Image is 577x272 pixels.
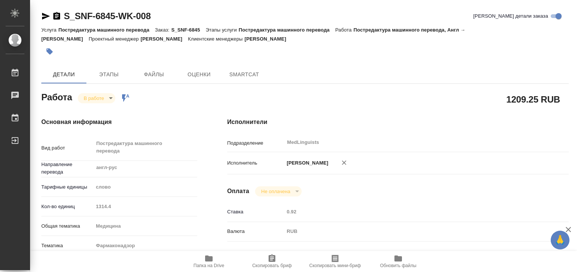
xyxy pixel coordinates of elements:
span: Скопировать мини-бриф [309,263,361,268]
p: Ставка [227,208,284,216]
button: В работе [82,95,106,101]
span: [PERSON_NAME] детали заказа [473,12,548,20]
button: Обновить файлы [367,251,430,272]
button: Скопировать ссылку [52,12,61,21]
div: Медицина [93,220,197,233]
button: 🙏 [551,231,569,249]
p: Работа [335,27,353,33]
span: 🙏 [554,232,566,248]
p: Кол-во единиц [41,203,93,210]
span: Скопировать бриф [252,263,292,268]
span: Этапы [91,70,127,79]
p: [PERSON_NAME] [140,36,188,42]
p: Этапы услуги [206,27,239,33]
span: Папка на Drive [193,263,224,268]
div: Фармаконадзор [93,239,197,252]
a: S_SNF-6845-WK-008 [64,11,151,21]
p: [PERSON_NAME] [245,36,292,42]
h4: Оплата [227,187,249,196]
span: Обновить файлы [380,263,417,268]
h2: Работа [41,90,72,103]
p: Проектный менеджер [89,36,140,42]
p: Валюта [227,228,284,235]
h4: Основная информация [41,118,197,127]
span: SmartCat [226,70,262,79]
p: Тематика [41,242,93,249]
span: Детали [46,70,82,79]
p: Услуга [41,27,58,33]
div: RUB [284,225,540,238]
button: Не оплачена [259,188,292,195]
button: Скопировать ссылку для ЯМессенджера [41,12,50,21]
div: слово [93,181,197,193]
h2: 1209.25 RUB [506,93,560,106]
span: Оценки [181,70,217,79]
p: Заказ: [155,27,171,33]
div: В работе [255,186,301,196]
p: Вид работ [41,144,93,152]
p: S_SNF-6845 [171,27,206,33]
p: Направление перевода [41,161,93,176]
button: Добавить тэг [41,43,58,60]
button: Скопировать бриф [240,251,304,272]
span: Файлы [136,70,172,79]
p: Подразделение [227,139,284,147]
input: Пустое поле [284,206,540,217]
p: Постредактура машинного перевода [58,27,155,33]
p: Общая тематика [41,222,93,230]
button: Скопировать мини-бриф [304,251,367,272]
p: Исполнитель [227,159,284,167]
button: Папка на Drive [177,251,240,272]
input: Пустое поле [93,201,197,212]
p: Тарифные единицы [41,183,93,191]
p: Постредактура машинного перевода [239,27,335,33]
p: [PERSON_NAME] [284,159,328,167]
div: В работе [78,93,115,103]
p: Клиентские менеджеры [188,36,245,42]
button: Удалить исполнителя [336,154,352,171]
h4: Исполнители [227,118,569,127]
